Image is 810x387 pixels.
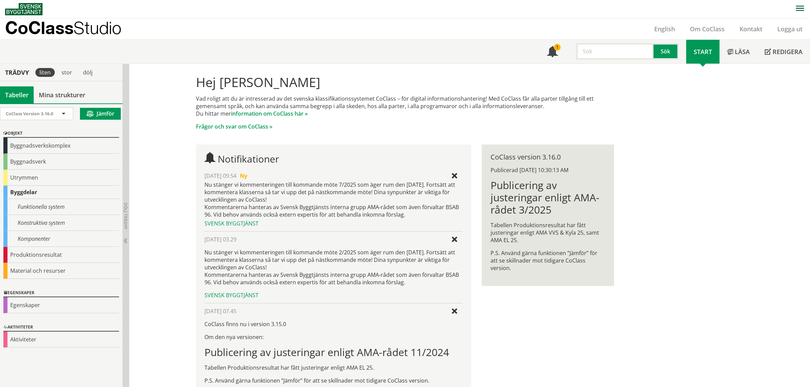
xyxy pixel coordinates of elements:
[204,307,236,315] span: [DATE] 07.45
[204,249,463,286] p: Nu stänger vi kommenteringen till kommande möte 2/2025 som äger rum den [DATE]. Fortsätt att komm...
[3,130,119,138] div: Objekt
[3,154,119,170] div: Byggnadsverk
[720,40,757,64] a: Läsa
[5,24,121,32] p: CoClass
[204,320,463,328] p: CoClass finns nu i version 3.15.0
[204,364,463,371] p: Tabellen Produktionsresultat har fått justeringar enligt AMA EL 25.
[3,332,119,348] div: Aktiviteter
[491,179,605,216] h1: Publicering av justeringar enligt AMA-rådet 3/2025
[6,111,53,117] span: CoClass Version 3.16.0
[196,123,272,130] a: Frågor och svar om CoClass »
[682,25,732,33] a: Om CoClass
[3,170,119,186] div: Utrymmen
[1,69,33,76] div: Trädvy
[204,181,463,218] div: Nu stänger vi kommenteringen till kommande möte 7/2025 som äger rum den [DATE]. Fortsätt att komm...
[5,3,43,15] img: Svensk Byggtjänst
[654,43,679,60] button: Sök
[3,247,119,263] div: Produktionsresultat
[773,48,803,56] span: Redigera
[3,231,119,247] div: Komponenter
[123,203,129,229] span: Dölj trädvy
[73,18,121,38] span: Studio
[491,153,605,161] div: CoClass version 3.16.0
[231,110,308,117] a: information om CoClass här »
[34,86,90,103] a: Mina strukturer
[3,199,119,215] div: Funktionella system
[491,249,605,272] p: P.S. Använd gärna funktionen ”Jämför” för att se skillnader mot tidigare CoClass version.
[204,346,463,358] h1: Publicering av justeringar enligt AMA-rådet 11/2024
[576,43,654,60] input: Sök
[694,48,712,56] span: Start
[218,152,279,165] span: Notifikationer
[3,297,119,313] div: Egenskaper
[3,289,119,297] div: Egenskaper
[57,68,76,77] div: stor
[732,25,770,33] a: Kontakt
[204,236,236,243] span: [DATE] 03.29
[491,166,605,174] div: Publicerad [DATE] 10:30:13 AM
[3,323,119,332] div: Aktiviteter
[3,138,119,154] div: Byggnadsverkskomplex
[647,25,682,33] a: English
[491,221,605,244] p: Tabellen Produktionsresultat har fått justeringar enligt AMA VVS & Kyla 25, samt AMA EL 25.
[196,95,614,117] p: Vad roligt att du är intresserad av det svenska klassifikationssystemet CoClass – för digital inf...
[204,220,463,227] div: Svensk Byggtjänst
[757,40,810,64] a: Redigera
[80,108,121,120] button: Jämför
[5,18,136,39] a: CoClassStudio
[204,377,463,384] p: P.S. Använd gärna funktionen ”Jämför” för att se skillnader mot tidigare CoClass version.
[547,47,558,58] span: Notifikationer
[686,40,720,64] a: Start
[540,40,565,64] a: 1
[204,291,463,299] div: Svensk Byggtjänst
[770,25,810,33] a: Logga ut
[554,44,561,51] div: 1
[204,172,236,180] span: [DATE] 09.54
[735,48,750,56] span: Läsa
[3,186,119,199] div: Byggdelar
[35,68,55,77] div: liten
[240,172,247,180] span: Ny
[79,68,97,77] div: dölj
[204,333,463,341] p: Om den nya versionen:
[196,74,614,89] h1: Hej [PERSON_NAME]
[3,215,119,231] div: Konstruktiva system
[3,263,119,279] div: Material och resurser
